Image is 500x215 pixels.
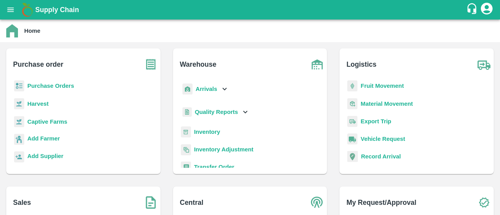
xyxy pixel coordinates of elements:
a: Add Farmer [27,134,60,145]
img: purchase [141,55,161,74]
a: Record Arrival [361,153,401,160]
a: Inventory [194,129,220,135]
a: Add Supplier [27,152,63,162]
img: fruit [347,80,357,92]
img: check [474,193,494,212]
a: Inventory Adjustment [194,146,254,153]
img: supplier [14,151,24,163]
a: Fruit Movement [361,83,404,89]
b: Quality Reports [195,109,238,115]
b: Warehouse [180,59,216,70]
img: soSales [141,193,161,212]
img: warehouse [307,55,327,74]
a: Harvest [27,101,48,107]
img: whInventory [181,126,191,138]
button: open drawer [2,1,20,19]
b: Supply Chain [35,6,79,14]
div: customer-support [466,3,480,17]
img: farmer [14,134,24,145]
div: Quality Reports [181,104,250,120]
img: reciept [14,80,24,92]
b: Purchase order [13,59,63,70]
a: Purchase Orders [27,83,74,89]
img: material [347,98,357,110]
img: logo [20,2,35,18]
a: Captive Farms [27,119,67,125]
img: qualityReport [182,107,192,117]
b: Logistics [346,59,377,70]
a: Supply Chain [35,4,466,15]
a: Material Movement [361,101,413,107]
img: delivery [347,116,357,127]
img: inventory [181,144,191,155]
b: My Request/Approval [346,197,416,208]
img: harvest [14,98,24,110]
b: Home [24,28,40,34]
a: Vehicle Request [361,136,405,142]
img: truck [474,55,494,74]
img: harvest [14,116,24,128]
b: Arrivals [196,86,217,92]
b: Add Supplier [27,153,63,159]
img: whTransfer [181,162,191,173]
img: vehicle [347,133,357,145]
div: Arrivals [181,80,229,98]
img: whArrival [182,84,193,95]
img: recordArrival [347,151,358,162]
div: account of current user [480,2,494,18]
img: home [6,24,18,37]
b: Add Farmer [27,135,60,142]
b: Sales [13,197,31,208]
a: Export Trip [361,118,391,124]
a: Transfer Order [194,164,234,170]
img: central [307,193,327,212]
b: Central [180,197,203,208]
